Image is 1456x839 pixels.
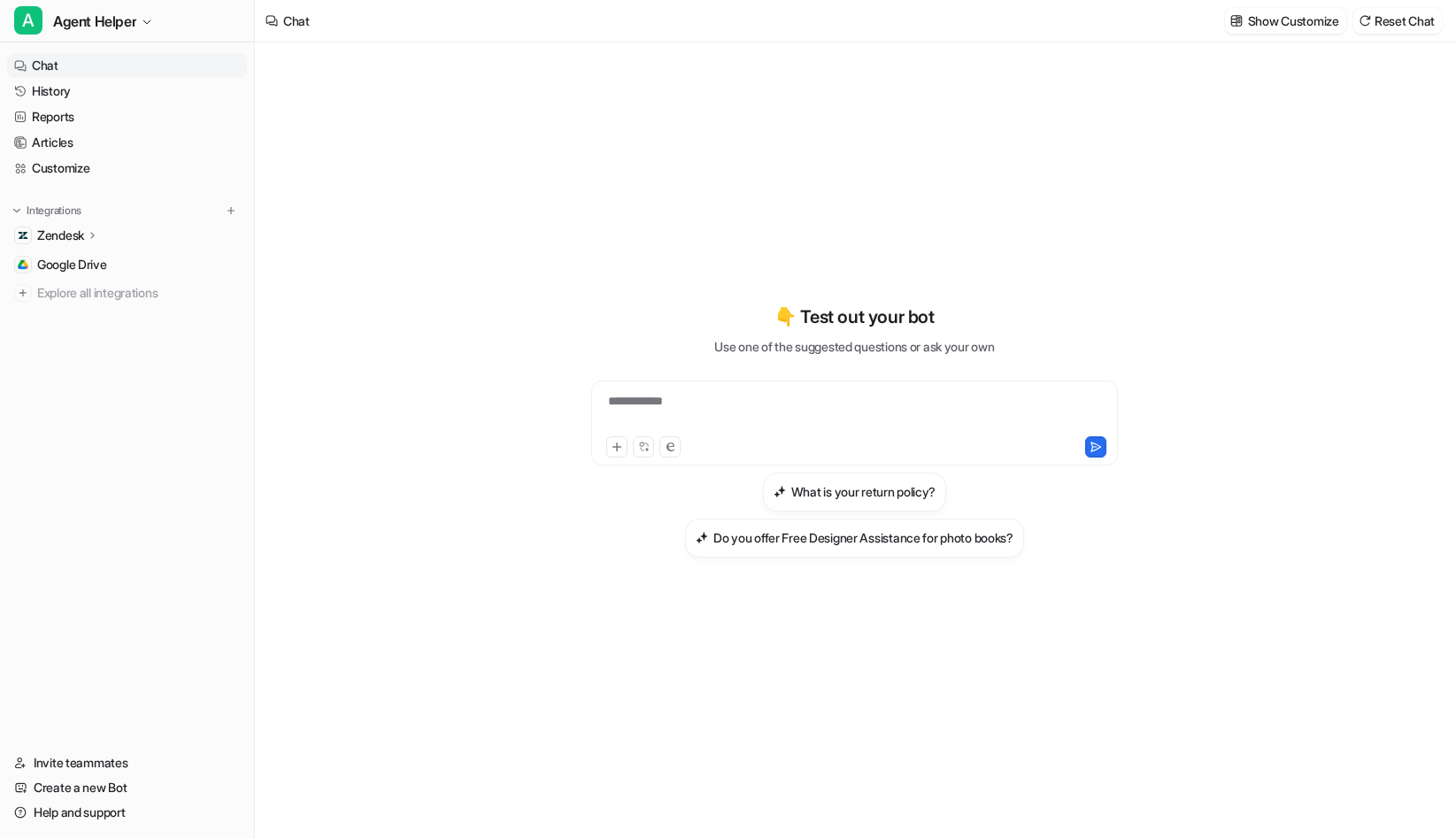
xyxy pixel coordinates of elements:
h3: Do you offer Free Designer Assistance for photo books? [713,528,1013,547]
div: Chat [283,12,310,30]
a: Help and support [7,800,247,825]
a: Create a new Bot [7,775,247,800]
span: Google Drive [37,256,107,273]
span: Explore all integrations [37,279,240,307]
span: Agent Helper [53,9,136,34]
button: Do you offer Free Designer Assistance for photo books?Do you offer Free Designer Assistance for p... [685,519,1024,558]
p: Show Customize [1248,12,1339,30]
span: A [14,6,42,35]
p: Zendesk [37,227,84,244]
p: 👇 Test out your bot [774,304,934,330]
img: Zendesk [18,230,28,241]
img: What is your return policy? [774,485,786,498]
a: Explore all integrations [7,281,247,305]
p: Integrations [27,204,81,218]
img: expand menu [11,204,23,217]
button: Integrations [7,202,87,219]
img: reset [1359,14,1371,27]
h3: What is your return policy? [791,482,936,501]
a: Invite teammates [7,750,247,775]
a: Google DriveGoogle Drive [7,252,247,277]
img: menu_add.svg [225,204,237,217]
img: customize [1230,14,1243,27]
p: Use one of the suggested questions or ask your own [714,337,994,356]
button: Reset Chat [1353,8,1442,34]
a: Customize [7,156,247,181]
a: Articles [7,130,247,155]
a: Chat [7,53,247,78]
button: What is your return policy?What is your return policy? [763,473,946,512]
img: Do you offer Free Designer Assistance for photo books? [696,531,708,544]
button: Show Customize [1225,8,1346,34]
img: explore all integrations [14,284,32,302]
a: History [7,79,247,104]
a: Reports [7,104,247,129]
img: Google Drive [18,259,28,270]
